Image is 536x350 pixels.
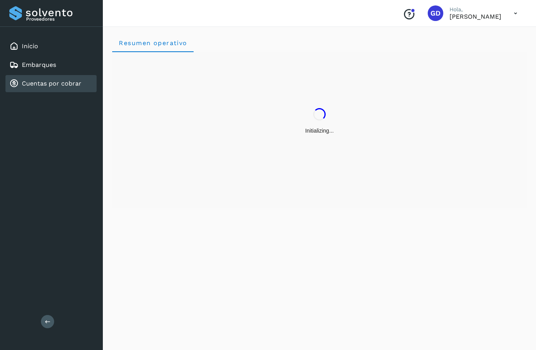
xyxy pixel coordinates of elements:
[22,42,38,50] a: Inicio
[5,56,97,73] div: Embarques
[450,6,501,13] p: Hola,
[22,80,81,87] a: Cuentas por cobrar
[5,75,97,92] div: Cuentas por cobrar
[26,16,93,22] p: Proveedores
[118,39,187,47] span: Resumen operativo
[22,61,56,68] a: Embarques
[5,38,97,55] div: Inicio
[450,13,501,20] p: GUSTAVO DAVILA MORALES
